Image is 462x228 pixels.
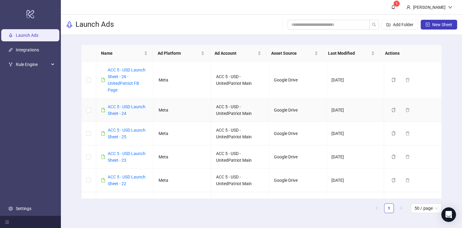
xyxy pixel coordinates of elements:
[211,192,269,216] td: ACC 5 - USD - UnitedPatriot Main
[158,50,200,57] span: Ad Platform
[101,155,105,159] span: file
[375,206,379,210] span: left
[9,62,13,67] span: fork
[327,62,384,98] td: [DATE]
[269,98,326,122] td: Google Drive
[391,178,396,182] span: copy
[425,22,430,27] span: plus-square
[215,50,257,57] span: Ad Account
[411,4,448,11] div: [PERSON_NAME]
[16,33,38,38] a: Launch Ads
[327,192,384,216] td: [DATE]
[380,45,437,62] th: Actions
[396,203,406,213] button: right
[16,206,31,211] a: Settings
[154,62,211,98] td: Meta
[421,20,457,29] button: New Sheet
[108,174,145,186] a: ACC 5 - USD Launch Sheet - 22
[372,22,376,27] span: search
[108,151,145,163] a: ACC 5 - USD Launch Sheet - 23
[391,78,396,82] span: copy
[154,192,211,216] td: Meta
[211,98,269,122] td: ACC 5 - USD - UnitedPatriot Main
[327,122,384,145] td: [DATE]
[372,203,382,213] li: Previous Page
[327,145,384,169] td: [DATE]
[448,5,452,9] span: down
[154,145,211,169] td: Meta
[101,78,105,82] span: file
[271,50,313,57] span: Asset Source
[210,45,267,62] th: Ad Account
[328,50,370,57] span: Last Modified
[154,98,211,122] td: Meta
[381,20,418,29] button: Add Folder
[405,108,410,112] span: delete
[96,45,153,62] th: Name
[386,22,390,27] span: folder-add
[101,131,105,136] span: file
[211,122,269,145] td: ACC 5 - USD - UnitedPatriot Main
[269,169,326,192] td: Google Drive
[394,1,400,7] sup: 1
[327,169,384,192] td: [DATE]
[211,145,269,169] td: ACC 5 - USD - UnitedPatriot Main
[269,145,326,169] td: Google Drive
[323,45,380,62] th: Last Modified
[108,128,145,139] a: ACC 5 - USD Launch Sheet - 25
[101,108,105,112] span: file
[108,104,145,116] a: ACC 5 - USD Launch Sheet - 24
[108,67,145,92] a: ACC 5 - USD Launch Sheet - 26 - UnitedPatriot FB Page
[16,47,39,52] a: Integrations
[391,155,396,159] span: copy
[405,131,410,136] span: delete
[441,207,456,222] div: Open Intercom Messenger
[211,62,269,98] td: ACC 5 - USD - UnitedPatriot Main
[391,108,396,112] span: copy
[269,122,326,145] td: Google Drive
[391,131,396,136] span: copy
[266,45,323,62] th: Asset Source
[393,22,413,27] span: Add Folder
[154,169,211,192] td: Meta
[66,21,73,28] span: rocket
[154,122,211,145] td: Meta
[5,220,9,224] span: menu-fold
[391,5,395,9] span: bell
[16,58,49,71] span: Rule Engine
[211,169,269,192] td: ACC 5 - USD - UnitedPatriot Main
[411,203,442,213] div: Page Size
[372,203,382,213] button: left
[396,203,406,213] li: Next Page
[101,178,105,182] span: file
[108,198,145,209] a: ACC 5 - USD Launch Sheet - 21
[405,155,410,159] span: delete
[153,45,210,62] th: Ad Platform
[101,50,143,57] span: Name
[415,204,438,213] span: 50 / page
[405,78,410,82] span: delete
[75,20,114,29] h3: Launch Ads
[399,206,403,210] span: right
[269,192,326,216] td: Google Drive
[405,178,410,182] span: delete
[269,62,326,98] td: Google Drive
[384,204,394,213] a: 1
[432,22,452,27] span: New Sheet
[327,98,384,122] td: [DATE]
[396,2,398,6] span: 1
[406,5,411,9] span: user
